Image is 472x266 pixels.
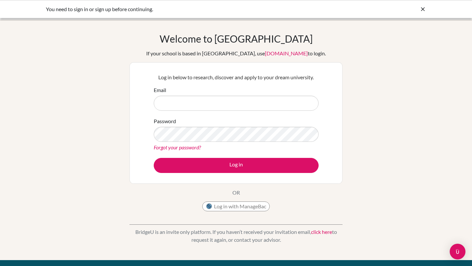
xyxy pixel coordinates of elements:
label: Password [154,117,176,125]
div: If your school is based in [GEOGRAPHIC_DATA], use to login. [146,49,326,57]
h1: Welcome to [GEOGRAPHIC_DATA] [160,33,313,45]
a: click here [311,229,332,235]
div: Open Intercom Messenger [450,244,465,259]
button: Log in with ManageBac [202,201,270,211]
label: Email [154,86,166,94]
p: Log in below to research, discover and apply to your dream university. [154,73,319,81]
button: Log in [154,158,319,173]
a: [DOMAIN_NAME] [265,50,308,56]
div: You need to sign in or sign up before continuing. [46,5,328,13]
p: BridgeU is an invite only platform. If you haven’t received your invitation email, to request it ... [129,228,343,244]
p: OR [232,189,240,197]
a: Forgot your password? [154,144,201,150]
